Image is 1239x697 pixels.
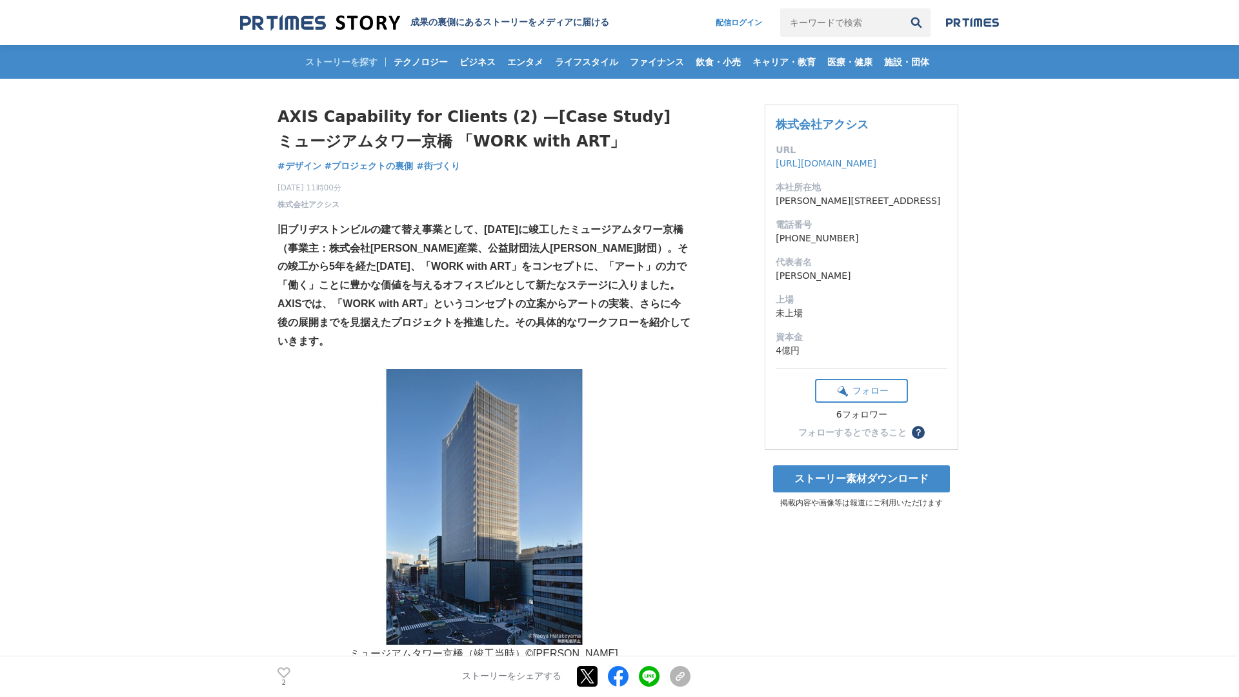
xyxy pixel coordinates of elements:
h1: AXIS Capability for Clients (2) —[Case Study] ミュージアムタワー京橋 「WORK with ART」 [277,105,690,154]
a: 医療・健康 [822,45,878,79]
span: テクノロジー [388,56,453,68]
strong: AXISでは、「WORK with ART」というコンセプトの立案からアートの実装、さらに今後の展開までを見据えたプロジェクトを推進した。その具体的なワークフローを紹介していきます。 [277,298,690,347]
a: ファイナンス [625,45,689,79]
span: #プロジェクトの裏側 [325,160,414,172]
a: #デザイン [277,159,321,173]
p: 掲載内容や画像等は報道にご利用いただけます [765,498,958,509]
span: エンタメ [502,56,549,68]
p: 2 [277,680,290,686]
span: ビジネス [454,56,501,68]
a: #プロジェクトの裏側 [325,159,414,173]
a: 株式会社アクシス [277,199,339,210]
span: 飲食・小売 [690,56,746,68]
button: フォロー [815,379,908,403]
strong: 旧ブリヂストンビルの建て替え事業として、[DATE]に竣工したミュージアムタワー京橋（事業主：株式会社[PERSON_NAME]産業、公益財団法人[PERSON_NAME]財団）。その竣工から5... [277,224,688,290]
dd: [PERSON_NAME][STREET_ADDRESS] [776,194,947,208]
dt: 電話番号 [776,218,947,232]
span: ファイナンス [625,56,689,68]
dd: [PHONE_NUMBER] [776,232,947,245]
a: [URL][DOMAIN_NAME] [776,158,876,168]
dd: 4億円 [776,344,947,358]
a: 成果の裏側にあるストーリーをメディアに届ける 成果の裏側にあるストーリーをメディアに届ける [240,14,609,32]
p: ミュージアムタワー京橋（竣工当時）©︎[PERSON_NAME] [277,645,690,663]
a: キャリア・教育 [747,45,821,79]
a: 施設・団体 [879,45,934,79]
img: 成果の裏側にあるストーリーをメディアに届ける [240,14,400,32]
a: 株式会社アクシス [776,117,869,131]
a: #街づくり [416,159,460,173]
dt: 資本金 [776,330,947,344]
a: ライフスタイル [550,45,623,79]
span: [DATE] 11時00分 [277,182,341,194]
p: ストーリーをシェアする [462,671,561,683]
span: ？ [914,428,923,437]
dt: 本社所在地 [776,181,947,194]
a: ビジネス [454,45,501,79]
span: 医療・健康 [822,56,878,68]
dt: 代表者名 [776,256,947,269]
input: キーワードで検索 [780,8,902,37]
a: 配信ログイン [703,8,775,37]
dd: 未上場 [776,307,947,320]
span: キャリア・教育 [747,56,821,68]
a: 飲食・小売 [690,45,746,79]
dt: 上場 [776,293,947,307]
button: 検索 [902,8,931,37]
a: テクノロジー [388,45,453,79]
span: ライフスタイル [550,56,623,68]
div: フォローするとできること [798,428,907,437]
a: エンタメ [502,45,549,79]
h2: 成果の裏側にあるストーリーをメディアに届ける [410,17,609,28]
img: thumbnail_f7baa5e0-9507-11f0-a3ac-3f37f5cef996.jpg [277,369,690,645]
span: 施設・団体 [879,56,934,68]
img: prtimes [946,17,999,28]
dd: [PERSON_NAME] [776,269,947,283]
span: #デザイン [277,160,321,172]
dt: URL [776,143,947,157]
span: #街づくり [416,160,460,172]
a: ストーリー素材ダウンロード [773,465,950,492]
button: ？ [912,426,925,439]
div: 6フォロワー [815,409,908,421]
